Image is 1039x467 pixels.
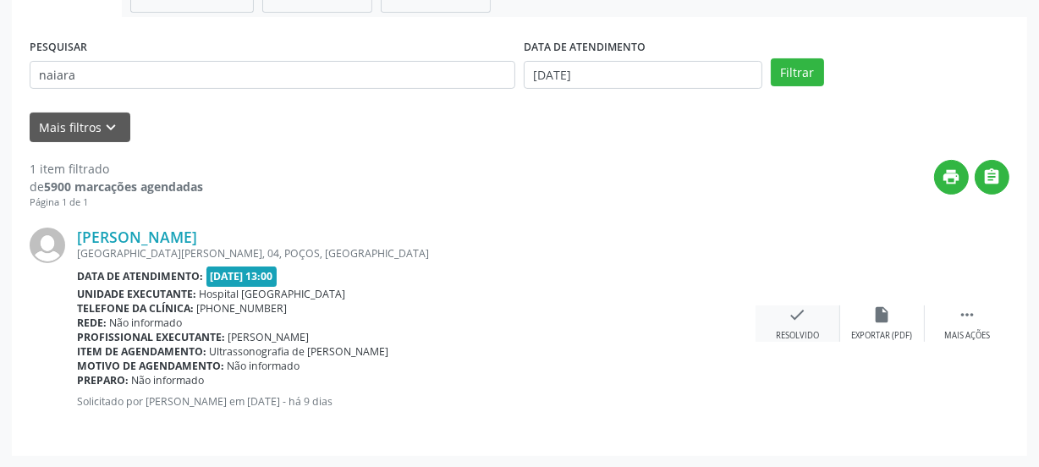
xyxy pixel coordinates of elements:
button: Mais filtroskeyboard_arrow_down [30,113,130,142]
i: insert_drive_file [873,305,892,324]
input: Nome, CNS [30,61,515,90]
button: Filtrar [771,58,824,87]
button:  [975,160,1009,195]
i:  [958,305,976,324]
b: Profissional executante: [77,330,225,344]
input: Selecione um intervalo [524,61,762,90]
b: Item de agendamento: [77,344,206,359]
b: Motivo de agendamento: [77,359,224,373]
b: Preparo: [77,373,129,387]
button: print [934,160,969,195]
strong: 5900 marcações agendadas [44,179,203,195]
i: check [789,305,807,324]
b: Unidade executante: [77,287,196,301]
a: [PERSON_NAME] [77,228,197,246]
i:  [983,168,1002,186]
span: Ultrassonografia de [PERSON_NAME] [210,344,389,359]
img: img [30,228,65,263]
label: PESQUISAR [30,35,87,61]
b: Telefone da clínica: [77,301,194,316]
span: [DATE] 13:00 [206,266,278,286]
b: Rede: [77,316,107,330]
span: [PERSON_NAME] [228,330,310,344]
div: 1 item filtrado [30,160,203,178]
div: Mais ações [944,330,990,342]
div: Exportar (PDF) [852,330,913,342]
div: Resolvido [776,330,819,342]
span: Não informado [132,373,205,387]
div: de [30,178,203,195]
span: Hospital [GEOGRAPHIC_DATA] [200,287,346,301]
span: Não informado [110,316,183,330]
label: DATA DE ATENDIMENTO [524,35,646,61]
span: [PHONE_NUMBER] [197,301,288,316]
i: keyboard_arrow_down [102,118,121,137]
i: print [943,168,961,186]
span: Não informado [228,359,300,373]
div: Página 1 de 1 [30,195,203,210]
div: [GEOGRAPHIC_DATA][PERSON_NAME], 04, POÇOS, [GEOGRAPHIC_DATA] [77,246,756,261]
p: Solicitado por [PERSON_NAME] em [DATE] - há 9 dias [77,394,756,409]
b: Data de atendimento: [77,269,203,283]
